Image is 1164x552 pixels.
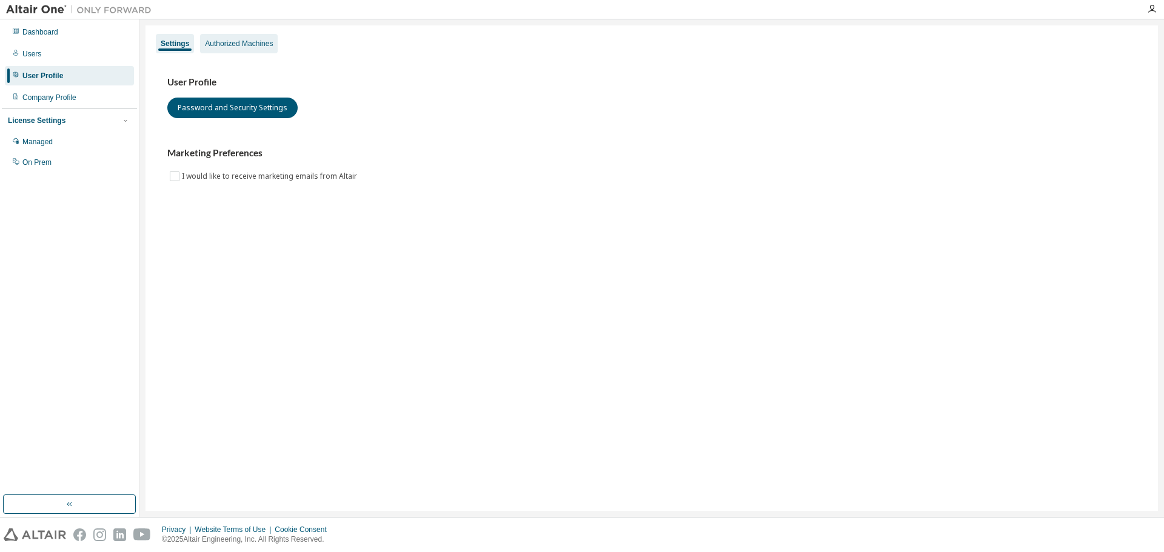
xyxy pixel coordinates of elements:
div: On Prem [22,158,52,167]
div: User Profile [22,71,63,81]
div: Users [22,49,41,59]
img: altair_logo.svg [4,528,66,541]
div: Settings [161,39,189,48]
div: Privacy [162,525,195,534]
div: License Settings [8,116,65,125]
div: Website Terms of Use [195,525,275,534]
img: facebook.svg [73,528,86,541]
div: Dashboard [22,27,58,37]
img: linkedin.svg [113,528,126,541]
div: Managed [22,137,53,147]
button: Password and Security Settings [167,98,298,118]
p: © 2025 Altair Engineering, Inc. All Rights Reserved. [162,534,334,545]
div: Cookie Consent [275,525,333,534]
h3: User Profile [167,76,1136,88]
h3: Marketing Preferences [167,147,1136,159]
div: Company Profile [22,93,76,102]
label: I would like to receive marketing emails from Altair [182,169,360,184]
img: youtube.svg [133,528,151,541]
img: instagram.svg [93,528,106,541]
div: Authorized Machines [205,39,273,48]
img: Altair One [6,4,158,16]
